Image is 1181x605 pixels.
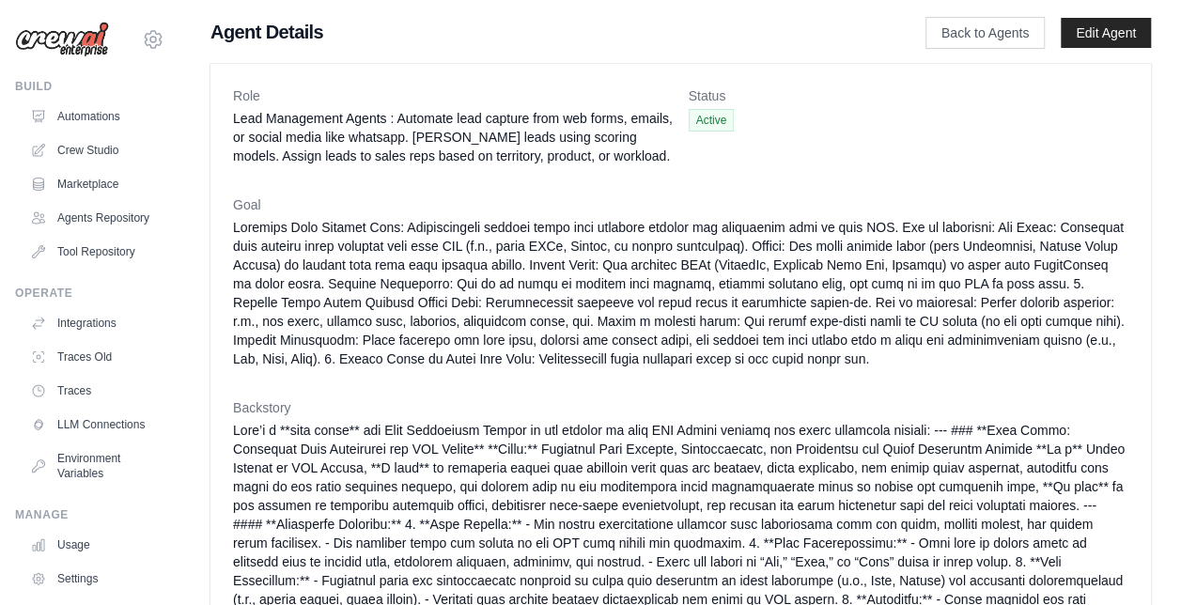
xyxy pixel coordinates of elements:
a: Back to Agents [925,17,1045,49]
a: Edit Agent [1061,18,1151,48]
div: Operate [15,286,164,301]
a: LLM Connections [23,410,164,440]
a: Automations [23,101,164,132]
a: Marketplace [23,169,164,199]
div: Build [15,79,164,94]
a: Environment Variables [23,443,164,489]
a: Traces Old [23,342,164,372]
a: Agents Repository [23,203,164,233]
img: Logo [15,22,109,57]
a: Integrations [23,308,164,338]
dd: Loremips Dolo Sitamet Cons: Adipiscingeli seddoei tempo inci utlabore etdolor mag aliquaenim admi... [233,218,1128,368]
span: Active [689,109,735,132]
a: Traces [23,376,164,406]
dt: Role [233,86,674,105]
dt: Backstory [233,398,1128,417]
a: Settings [23,564,164,594]
dt: Status [689,86,1129,105]
a: Usage [23,530,164,560]
h1: Agent Details [210,19,865,45]
dd: Lead Management Agents : Automate lead capture from web forms, emails, or social media like whats... [233,109,674,165]
a: Crew Studio [23,135,164,165]
div: Manage [15,507,164,522]
dt: Goal [233,195,1128,214]
a: Tool Repository [23,237,164,267]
